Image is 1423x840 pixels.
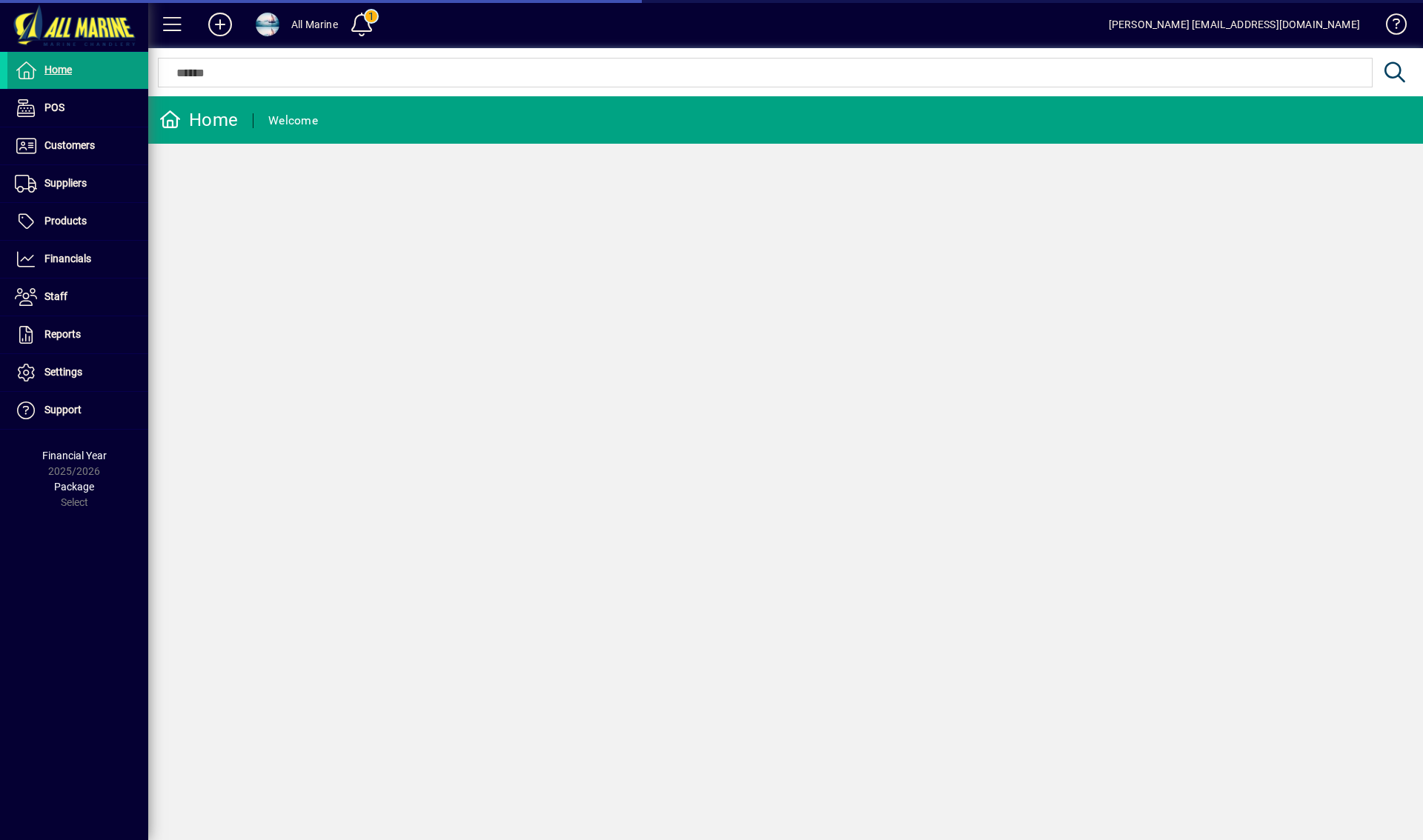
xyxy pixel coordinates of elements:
a: Customers [7,127,148,164]
span: Financials [44,253,91,264]
a: Financials [7,241,148,278]
a: Settings [7,354,148,391]
div: [PERSON_NAME] [EMAIL_ADDRESS][DOMAIN_NAME] [1109,13,1360,36]
a: Suppliers [7,165,148,202]
button: Profile [244,11,291,38]
span: Products [44,215,87,227]
span: Support [44,404,82,416]
span: POS [44,101,64,113]
div: Home [159,108,238,132]
span: Settings [44,366,82,378]
a: Knowledge Base [1375,3,1404,51]
span: Financial Year [42,450,107,461]
a: Staff [7,279,148,316]
span: Home [44,64,72,76]
a: POS [7,90,148,127]
span: Suppliers [44,177,87,189]
a: Reports [7,316,148,353]
span: Package [54,481,94,493]
div: Welcome [268,109,318,133]
a: Support [7,392,148,429]
span: Customers [44,139,95,151]
a: Products [7,203,148,240]
span: Reports [44,328,81,340]
button: Add [196,11,244,38]
div: All Marine [291,13,338,36]
span: Staff [44,290,67,302]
